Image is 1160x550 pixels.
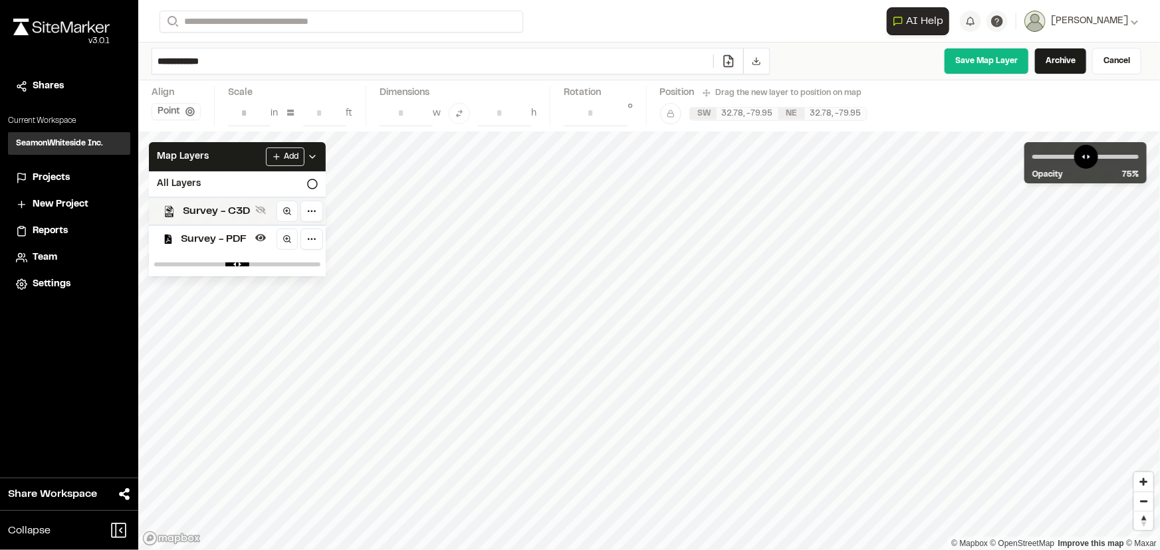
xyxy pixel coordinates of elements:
[531,106,536,121] div: h
[8,486,97,502] span: Share Workspace
[181,231,250,247] span: Survey - PDF
[887,7,955,35] div: Open AI Assistant
[628,100,633,126] div: °
[16,224,122,238] a: Reports
[160,11,183,33] button: Search
[433,106,441,121] div: w
[887,7,949,35] button: Open AI Assistant
[1051,14,1128,29] span: [PERSON_NAME]
[33,171,70,185] span: Projects
[1058,539,1124,548] a: Map feedback
[16,277,122,292] a: Settings
[805,108,867,120] div: 32.78 , -79.95
[16,137,103,149] h3: SeamonWhiteside Inc.
[266,147,304,166] button: Add
[1134,472,1153,492] button: Zoom in
[660,103,681,124] button: Lock Map Layer Position
[183,203,250,219] span: Survey - C3D
[743,48,769,74] button: Download File
[253,202,269,218] button: Show layer
[228,86,253,100] div: Scale
[1134,511,1153,530] button: Reset bearing to north
[660,86,695,100] div: Position
[1122,169,1139,181] span: 75 %
[1134,492,1153,511] button: Zoom out
[33,79,64,94] span: Shares
[690,108,717,120] div: SW
[16,250,122,265] a: Team
[157,149,209,164] span: Map Layers
[16,197,122,212] a: New Project
[33,197,88,212] span: New Project
[717,108,778,120] div: 32.78 , -79.95
[164,206,175,217] img: kml_black_icon64.png
[1126,539,1157,548] a: Maxar
[8,115,130,127] p: Current Workspace
[778,108,805,120] div: NE
[253,230,269,246] button: Hide layer
[284,151,298,163] span: Add
[380,86,536,100] div: Dimensions
[1134,511,1153,530] span: Reset bearing to north
[1024,11,1046,32] img: User
[8,523,51,539] span: Collapse
[1092,48,1141,74] a: Cancel
[149,171,326,197] div: All Layers
[944,48,1029,74] a: Save Map Layer
[13,19,110,35] img: rebrand.png
[13,35,110,47] div: Oh geez...please don't...
[142,531,201,546] a: Mapbox logo
[152,86,201,100] div: Align
[1034,48,1087,74] a: Archive
[1032,169,1063,181] span: Opacity
[271,106,278,121] div: in
[33,224,68,238] span: Reports
[277,229,298,250] a: Zoom to layer
[33,277,70,292] span: Settings
[16,171,122,185] a: Projects
[16,79,122,94] a: Shares
[713,54,743,68] a: Add/Change File
[690,108,867,120] div: SW 32.7816286019677, -79.9533941538426 | NE 32.7827093256434, -79.9515064902567
[906,13,943,29] span: AI Help
[951,539,988,548] a: Mapbox
[564,86,633,100] div: Rotation
[990,539,1055,548] a: OpenStreetMap
[277,201,298,222] a: Zoom to layer
[703,87,862,99] div: Drag the new layer to position on map
[346,106,352,121] div: ft
[286,103,295,124] div: =
[33,250,57,265] span: Team
[1024,11,1139,32] button: [PERSON_NAME]
[152,103,201,120] button: Point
